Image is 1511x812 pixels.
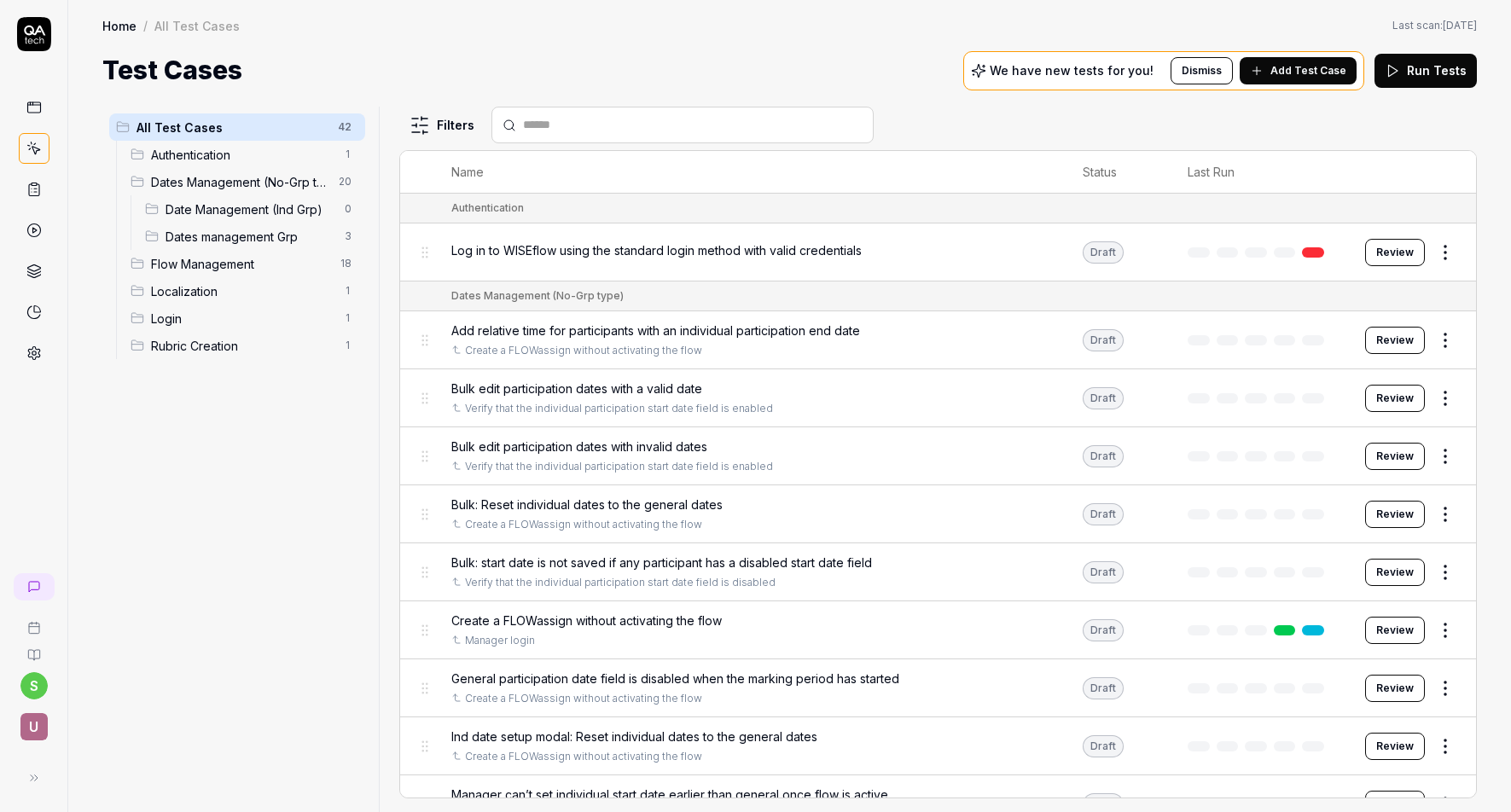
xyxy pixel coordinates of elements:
[451,438,707,455] span: Bulk edit participation dates with invalid dates
[1392,18,1477,33] button: Last scan:[DATE]
[338,144,358,165] span: 1
[20,672,48,699] button: s
[1083,561,1124,583] div: Draft
[465,633,535,648] a: Manager login
[20,713,48,740] span: U
[1365,327,1425,354] button: Review
[451,288,624,304] div: Dates Management (No-Grp type)
[465,575,776,590] a: Verify that the individual participation start date field is disabled
[465,691,702,706] a: Create a FLOWassign without activating the flow
[338,335,358,356] span: 1
[400,659,1476,717] tr: General participation date field is disabled when the marking period has startedCreate a FLOWassi...
[400,223,1476,281] tr: Log in to WISEflow using the standard login method with valid credentialsDraftReview
[1083,329,1124,351] div: Draft
[1365,501,1425,528] button: Review
[399,108,485,142] button: Filters
[451,670,899,687] span: General participation date field is disabled when the marking period has started
[338,281,358,301] span: 1
[124,277,365,304] div: Drag to reorderLocalization1
[465,459,773,474] a: Verify that the individual participation start date field is enabled
[451,380,702,397] span: Bulk edit participation dates with a valid date
[400,369,1476,427] tr: Bulk edit participation dates with a valid dateVerify that the individual participation start dat...
[332,171,358,192] span: 20
[1365,443,1425,470] button: Review
[124,168,365,195] div: Drag to reorderDates Management (No-Grp type)20
[166,200,334,218] span: Date Management (Ind Grp)
[1365,559,1425,586] button: Review
[137,119,328,136] span: All Test Cases
[331,117,358,137] span: 42
[1083,503,1124,525] div: Draft
[151,146,334,164] span: Authentication
[1392,18,1477,33] span: Last scan:
[400,543,1476,601] tr: Bulk: start date is not saved if any participant has a disabled start date fieldVerify that the i...
[1365,675,1425,702] button: Review
[465,343,702,358] a: Create a FLOWassign without activating the flow
[1171,151,1348,194] th: Last Run
[1365,239,1425,266] button: Review
[1365,733,1425,760] button: Review
[166,228,334,246] span: Dates management Grp
[465,517,702,532] a: Create a FLOWassign without activating the flow
[400,717,1476,775] tr: Ind date setup modal: Reset individual dates to the general datesCreate a FLOWassign without acti...
[138,195,365,223] div: Drag to reorderDate Management (Ind Grp)0
[124,332,365,359] div: Drag to reorderRubric Creation1
[124,141,365,168] div: Drag to reorderAuthentication1
[451,728,817,745] span: Ind date setup modal: Reset individual dates to the general dates
[1083,445,1124,467] div: Draft
[14,573,55,600] a: New conversation
[451,554,872,571] span: Bulk: start date is not saved if any participant has a disabled start date field
[1083,735,1124,757] div: Draft
[143,17,148,34] div: /
[465,401,773,416] a: Verify that the individual participation start date field is enabled
[1083,619,1124,641] div: Draft
[451,786,888,803] span: Manager can’t set individual start date earlier than general once flow is active
[1365,385,1425,412] button: Review
[451,612,722,629] span: Create a FLOWassign without activating the flow
[400,427,1476,485] tr: Bulk edit participation dates with invalid datesVerify that the individual participation start da...
[1066,151,1171,194] th: Status
[451,200,524,216] div: Authentication
[1083,387,1124,409] div: Draft
[138,223,365,250] div: Drag to reorderDates management Grp3
[1443,19,1477,32] time: [DATE]
[151,255,330,273] span: Flow Management
[465,749,702,764] a: Create a FLOWassign without activating the flow
[102,51,242,90] h1: Test Cases
[151,337,334,355] span: Rubric Creation
[151,282,334,300] span: Localization
[451,241,862,259] span: Log in to WISEflow using the standard login method with valid credentials
[451,322,860,339] span: Add relative time for participants with an individual participation end date
[124,304,365,332] div: Drag to reorderLogin1
[7,699,61,744] button: U
[1240,57,1357,84] button: Add Test Case
[124,250,365,277] div: Drag to reorderFlow Management18
[1365,617,1425,644] button: Review
[1171,57,1233,84] button: Dismiss
[338,199,358,219] span: 0
[400,485,1476,543] tr: Bulk: Reset individual dates to the general datesCreate a FLOWassign without activating the flowD...
[7,635,61,662] a: Documentation
[102,17,137,34] a: Home
[151,310,334,328] span: Login
[1083,677,1124,699] div: Draft
[990,65,1154,77] p: We have new tests for you!
[1083,241,1124,264] div: Draft
[338,226,358,246] span: 3
[151,173,328,191] span: Dates Management (No-Grp type)
[400,311,1476,369] tr: Add relative time for participants with an individual participation end dateCreate a FLOWassign w...
[1270,63,1346,78] span: Add Test Case
[400,601,1476,659] tr: Create a FLOWassign without activating the flowManager loginDraftReview
[154,17,240,34] div: All Test Cases
[434,151,1066,194] th: Name
[1374,54,1477,88] button: Run Tests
